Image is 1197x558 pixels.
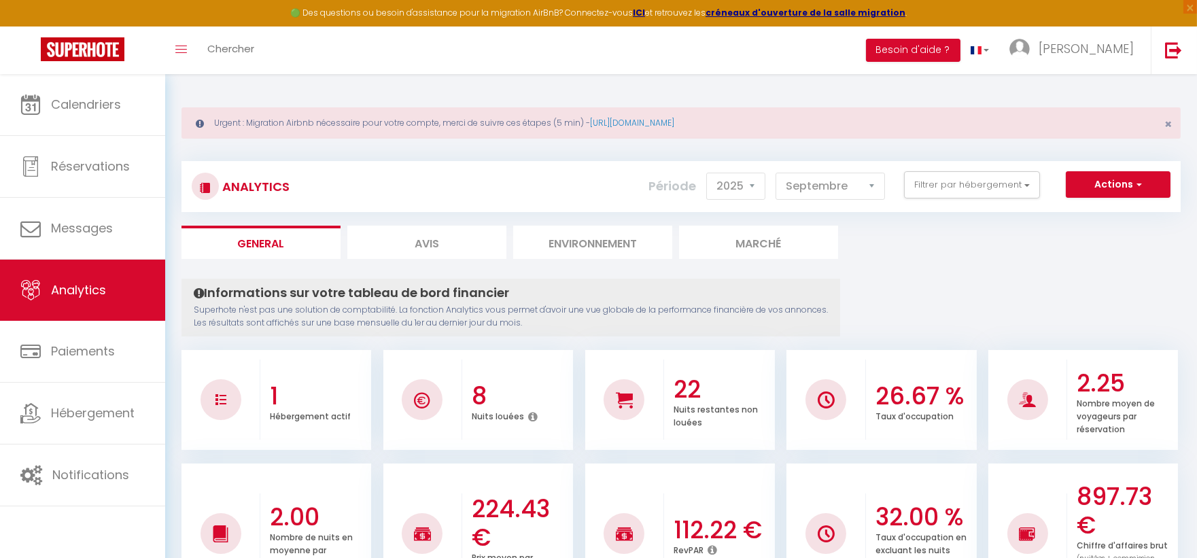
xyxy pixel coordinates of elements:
[633,7,645,18] a: ICI
[181,226,341,259] li: General
[1164,116,1172,133] span: ×
[472,408,524,422] p: Nuits louées
[590,117,674,128] a: [URL][DOMAIN_NAME]
[866,39,960,62] button: Besoin d'aide ?
[194,304,828,330] p: Superhote n'est pas une solution de comptabilité. La fonction Analytics vous permet d'avoir une v...
[1164,118,1172,130] button: Close
[513,226,672,259] li: Environnement
[472,495,570,552] h3: 224.43 €
[181,107,1181,139] div: Urgent : Migration Airbnb nécessaire pour votre compte, merci de suivre ces étapes (5 min) -
[51,281,106,298] span: Analytics
[1039,40,1134,57] span: [PERSON_NAME]
[674,516,771,544] h3: 112.22 €
[197,27,264,74] a: Chercher
[51,404,135,421] span: Hébergement
[674,542,704,556] p: RevPAR
[41,37,124,61] img: Super Booking
[270,382,368,411] h3: 1
[472,382,570,411] h3: 8
[674,375,771,404] h3: 22
[1077,483,1175,540] h3: 897.73 €
[674,401,758,428] p: Nuits restantes non louées
[51,96,121,113] span: Calendriers
[1077,369,1175,398] h3: 2.25
[648,171,696,201] label: Période
[51,343,115,360] span: Paiements
[194,285,828,300] h4: Informations sur votre tableau de bord financier
[1009,39,1030,59] img: ...
[270,503,368,531] h3: 2.00
[215,394,226,405] img: NO IMAGE
[51,158,130,175] span: Réservations
[347,226,506,259] li: Avis
[875,382,973,411] h3: 26.67 %
[706,7,905,18] a: créneaux d'ouverture de la salle migration
[51,220,113,237] span: Messages
[1165,41,1182,58] img: logout
[875,408,954,422] p: Taux d'occupation
[219,171,290,202] h3: Analytics
[875,503,973,531] h3: 32.00 %
[818,525,835,542] img: NO IMAGE
[1019,525,1036,542] img: NO IMAGE
[999,27,1151,74] a: ... [PERSON_NAME]
[679,226,838,259] li: Marché
[52,466,129,483] span: Notifications
[207,41,254,56] span: Chercher
[904,171,1040,198] button: Filtrer par hébergement
[11,5,52,46] button: Ouvrir le widget de chat LiveChat
[270,408,351,422] p: Hébergement actif
[1066,171,1170,198] button: Actions
[1077,395,1155,435] p: Nombre moyen de voyageurs par réservation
